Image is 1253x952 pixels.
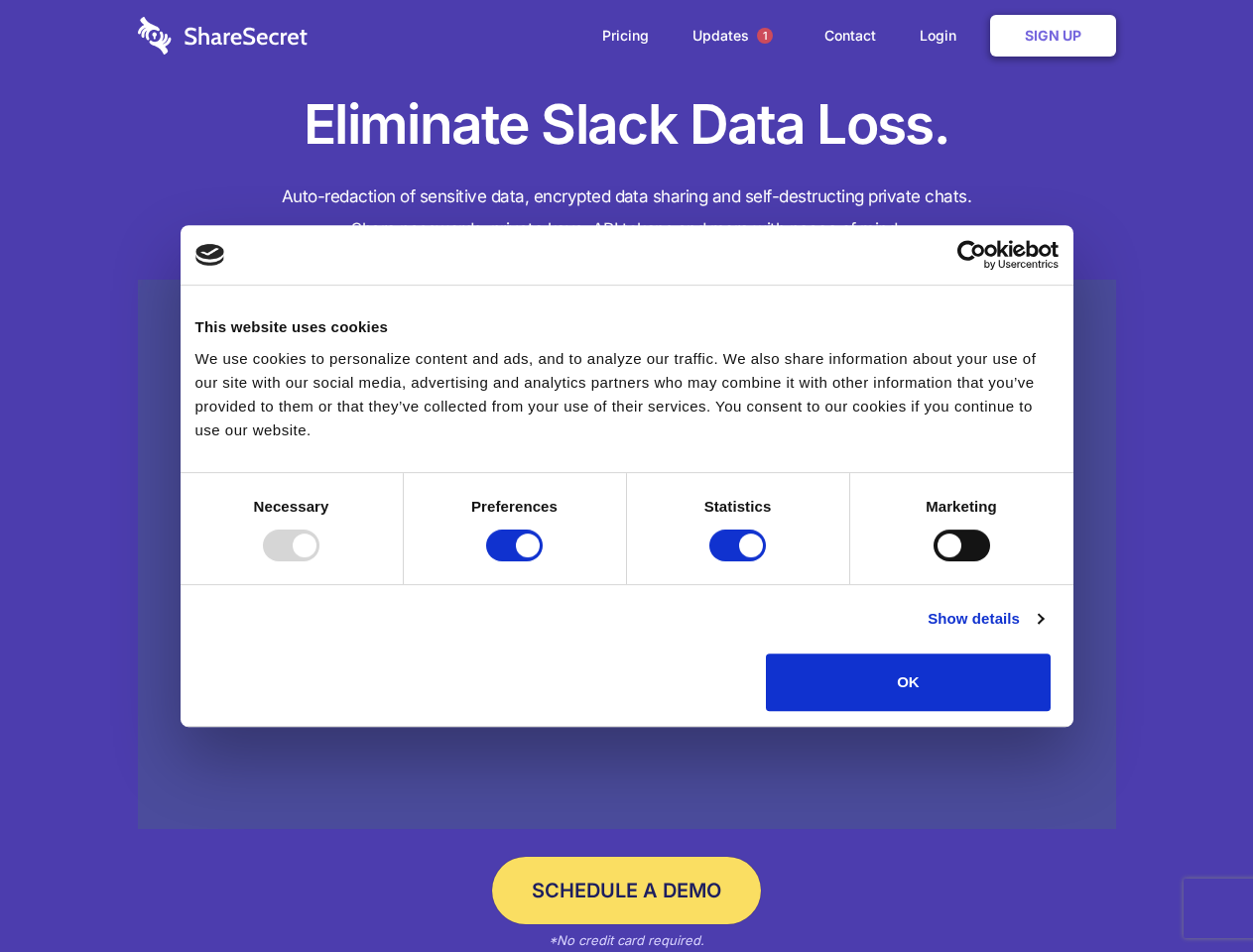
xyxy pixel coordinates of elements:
a: Wistia video thumbnail [138,280,1116,830]
a: Contact [805,5,896,66]
a: Show details [928,607,1043,631]
a: Login [900,5,986,66]
em: *No credit card required. [549,932,704,948]
a: Sign Up [990,15,1116,57]
div: We use cookies to personalize content and ads, and to analyze our traffic. We also share informat... [195,347,1059,442]
div: This website uses cookies [195,315,1059,339]
img: logo [195,244,225,266]
a: Pricing [582,5,669,66]
h4: Auto-redaction of sensitive data, encrypted data sharing and self-destructing private chats. Shar... [138,180,1116,246]
button: OK [766,654,1051,711]
a: Schedule a Demo [492,857,761,924]
strong: Statistics [704,498,772,515]
a: Usercentrics Cookiebot - opens in a new window [885,240,1059,270]
strong: Preferences [471,498,558,515]
img: logo-wordmark-white-trans-d4663122ce5f474addd5e946df7df03e33cb6a1c49d2221995e7729f52c070b2.svg [138,17,308,55]
strong: Necessary [254,498,329,515]
h1: Eliminate Slack Data Loss. [138,89,1116,161]
strong: Marketing [926,498,997,515]
span: 1 [757,28,773,44]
